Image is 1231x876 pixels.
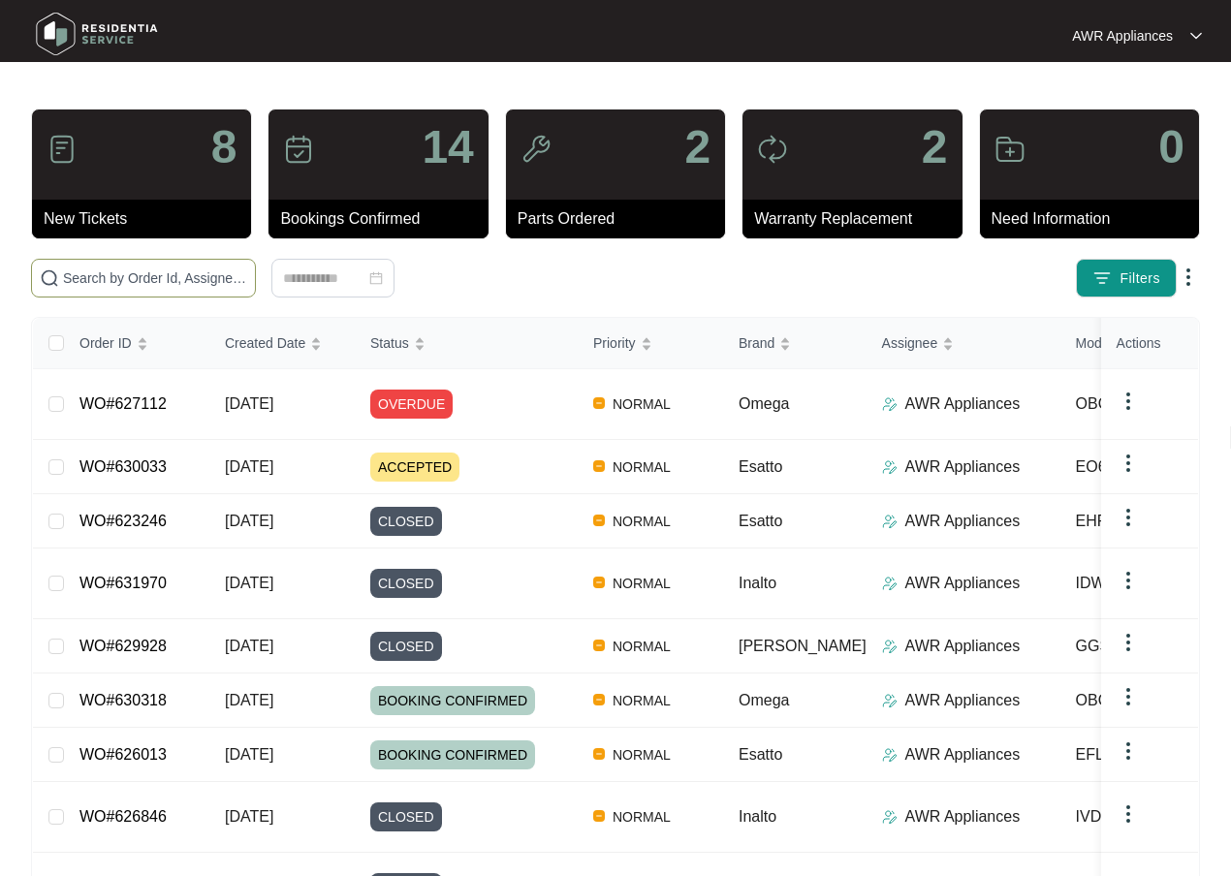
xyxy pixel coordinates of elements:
img: dropdown arrow [1117,452,1140,475]
th: Actions [1101,318,1198,369]
span: Inalto [739,808,776,825]
img: dropdown arrow [1117,802,1140,826]
th: Brand [723,318,867,369]
span: Esatto [739,458,782,475]
input: Search by Order Id, Assignee Name, Customer Name, Brand and Model [63,267,247,289]
img: Vercel Logo [593,460,605,472]
img: dropdown arrow [1117,739,1140,763]
a: WO#631970 [79,575,167,591]
p: AWR Appliances [905,392,1021,416]
p: Warranty Replacement [754,207,962,231]
img: Assigner Icon [882,514,898,529]
p: AWR Appliances [905,689,1021,712]
img: dropdown arrow [1117,631,1140,654]
span: Filters [1120,268,1160,289]
span: [DATE] [225,692,273,708]
img: dropdown arrow [1117,506,1140,529]
img: Vercel Logo [593,748,605,760]
img: Vercel Logo [593,515,605,526]
p: AWR Appliances [905,743,1021,766]
span: Model [1076,332,1113,354]
span: NORMAL [605,805,679,829]
span: Order ID [79,332,132,354]
span: Assignee [882,332,938,354]
span: BOOKING CONFIRMED [370,740,535,769]
span: [PERSON_NAME] [739,638,867,654]
p: AWR Appliances [1072,26,1173,46]
img: Assigner Icon [882,576,898,591]
span: Omega [739,395,789,412]
img: Vercel Logo [593,577,605,588]
p: Need Information [992,207,1199,231]
span: NORMAL [605,455,679,479]
th: Assignee [867,318,1060,369]
span: [DATE] [225,395,273,412]
img: dropdown arrow [1117,569,1140,592]
button: filter iconFilters [1076,259,1177,297]
p: 0 [1158,124,1184,171]
p: 2 [922,124,948,171]
span: [DATE] [225,808,273,825]
span: ACCEPTED [370,453,459,482]
p: AWR Appliances [905,510,1021,533]
span: [DATE] [225,638,273,654]
span: Inalto [739,575,776,591]
p: 14 [422,124,473,171]
span: [DATE] [225,513,273,529]
span: Esatto [739,746,782,763]
th: Priority [578,318,723,369]
span: NORMAL [605,689,679,712]
p: AWR Appliances [905,572,1021,595]
img: Assigner Icon [882,693,898,708]
span: CLOSED [370,632,442,661]
a: WO#627112 [79,395,167,412]
span: Esatto [739,513,782,529]
img: filter icon [1092,268,1112,288]
img: icon [47,134,78,165]
img: search-icon [40,268,59,288]
span: Status [370,332,409,354]
img: dropdown arrow [1177,266,1200,289]
a: WO#623246 [79,513,167,529]
span: NORMAL [605,635,679,658]
img: Assigner Icon [882,747,898,763]
a: WO#629928 [79,638,167,654]
span: OVERDUE [370,390,453,419]
img: Assigner Icon [882,459,898,475]
span: CLOSED [370,802,442,831]
img: dropdown arrow [1117,390,1140,413]
img: Vercel Logo [593,397,605,409]
img: icon [757,134,788,165]
p: New Tickets [44,207,251,231]
th: Created Date [209,318,355,369]
span: NORMAL [605,743,679,766]
a: WO#630318 [79,692,167,708]
img: Vercel Logo [593,810,605,822]
img: Vercel Logo [593,640,605,651]
a: WO#626846 [79,808,167,825]
th: Status [355,318,578,369]
span: NORMAL [605,572,679,595]
span: [DATE] [225,575,273,591]
span: Omega [739,692,789,708]
img: dropdown arrow [1117,685,1140,708]
a: WO#626013 [79,746,167,763]
p: 8 [211,124,237,171]
p: 2 [684,124,710,171]
span: CLOSED [370,507,442,536]
span: BOOKING CONFIRMED [370,686,535,715]
span: CLOSED [370,569,442,598]
img: icon [994,134,1026,165]
span: [DATE] [225,458,273,475]
th: Order ID [64,318,209,369]
p: AWR Appliances [905,455,1021,479]
img: icon [283,134,314,165]
img: dropdown arrow [1190,31,1202,41]
span: Priority [593,332,636,354]
p: Bookings Confirmed [280,207,488,231]
img: residentia service logo [29,5,165,63]
span: [DATE] [225,746,273,763]
span: NORMAL [605,392,679,416]
img: icon [521,134,552,165]
p: Parts Ordered [518,207,725,231]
